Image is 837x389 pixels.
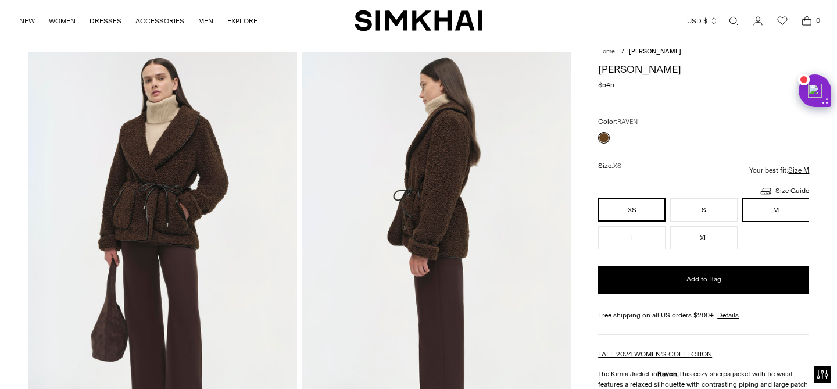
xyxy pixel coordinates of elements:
[598,48,615,55] a: Home
[598,198,666,222] button: XS
[598,64,809,74] h1: [PERSON_NAME]
[198,8,213,34] a: MEN
[746,9,770,33] a: Go to the account page
[617,118,638,126] span: RAVEN
[355,9,482,32] a: SIMKHAI
[598,80,614,90] span: $545
[742,198,810,222] button: M
[598,47,809,57] nav: breadcrumbs
[717,310,739,320] a: Details
[621,47,624,57] div: /
[598,350,712,358] a: FALL 2024 WOMEN'S COLLECTION
[49,8,76,34] a: WOMEN
[90,8,121,34] a: DRESSES
[227,8,257,34] a: EXPLORE
[598,116,638,127] label: Color:
[598,266,809,294] button: Add to Bag
[687,8,718,34] button: USD $
[657,370,679,378] strong: Raven.
[722,9,745,33] a: Open search modal
[19,8,35,34] a: NEW
[670,226,738,249] button: XL
[629,48,681,55] span: [PERSON_NAME]
[771,9,794,33] a: Wishlist
[598,226,666,249] button: L
[670,198,738,222] button: S
[759,184,809,198] a: Size Guide
[686,274,721,284] span: Add to Bag
[135,8,184,34] a: ACCESSORIES
[9,345,117,380] iframe: Sign Up via Text for Offers
[813,15,823,26] span: 0
[613,162,621,170] span: XS
[598,160,621,172] label: Size:
[598,310,809,320] div: Free shipping on all US orders $200+
[795,9,818,33] a: Open cart modal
